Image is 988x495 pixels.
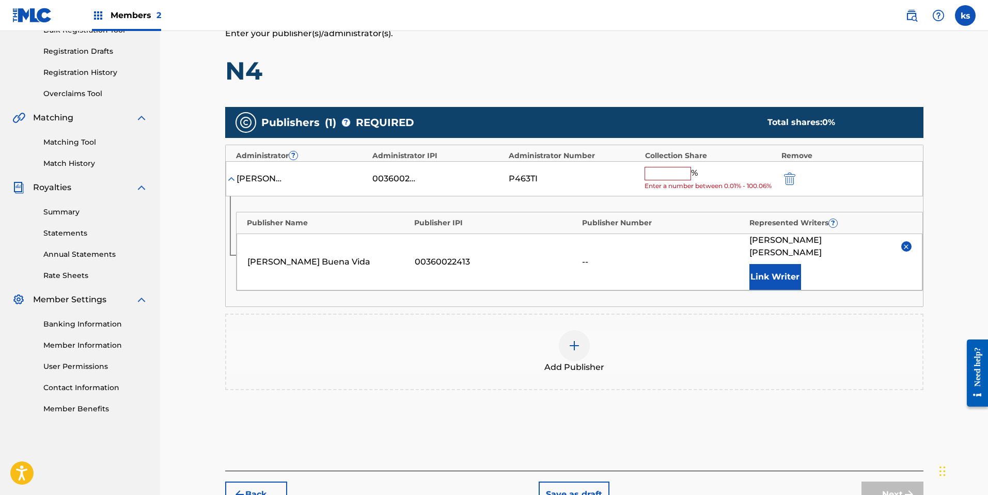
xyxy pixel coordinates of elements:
div: Help [928,5,949,26]
img: expand [135,293,148,306]
span: ? [829,219,837,227]
div: Administrator Number [509,150,640,161]
div: Arrastrar [939,456,946,487]
a: Public Search [901,5,922,26]
a: Rate Sheets [43,270,148,281]
span: Publishers [261,115,320,130]
span: 0 % [822,117,835,127]
div: [PERSON_NAME] Buena Vida [247,256,410,268]
a: Banking Information [43,319,148,330]
button: Link Writer [749,264,801,290]
img: MLC Logo [12,8,52,23]
iframe: Chat Widget [936,445,988,495]
span: Royalties [33,181,71,194]
img: expand [135,112,148,124]
img: Matching [12,112,25,124]
img: 12a2ab48e56ec057fbd8.svg [784,173,795,185]
a: Registration History [43,67,148,78]
div: Represented Writers [749,218,912,228]
img: Royalties [12,181,25,194]
a: Contact Information [43,382,148,393]
span: [PERSON_NAME] [PERSON_NAME] [749,234,893,259]
a: Match History [43,158,148,169]
a: Summary [43,207,148,218]
div: User Menu [955,5,976,26]
img: expand-cell-toggle [226,174,237,184]
a: Annual Statements [43,249,148,260]
span: Enter a number between 0.01% - 100.06% [645,181,776,191]
div: Collection Share [645,150,776,161]
img: help [932,9,945,22]
span: % [691,167,700,180]
img: search [905,9,918,22]
iframe: Resource Center [959,336,988,411]
img: Member Settings [12,293,25,306]
span: ? [342,118,350,127]
div: Publisher IPI [414,218,577,228]
div: -- [582,256,744,268]
h1: N4 [225,55,923,86]
a: Matching Tool [43,137,148,148]
div: Total shares: [767,116,903,129]
span: ( 1 ) [325,115,336,130]
div: Remove [781,150,913,161]
span: ? [289,151,297,160]
img: Top Rightsholders [92,9,104,22]
a: Member Information [43,340,148,351]
span: REQUIRED [356,115,414,130]
a: Statements [43,228,148,239]
a: Registration Drafts [43,46,148,57]
img: remove-from-list-button [902,243,910,251]
div: Publisher Number [582,218,745,228]
span: Member Settings [33,293,106,306]
a: Overclaims Tool [43,88,148,99]
div: 00360022413 [415,256,577,268]
span: Matching [33,112,73,124]
img: publishers [240,116,252,129]
span: 2 [156,10,161,20]
div: Administrator IPI [372,150,504,161]
p: Enter your publisher(s)/administrator(s). [225,27,923,40]
div: Publisher Name [247,218,410,228]
a: Member Benefits [43,404,148,414]
img: expand [135,181,148,194]
span: Members [111,9,161,21]
span: Add Publisher [544,361,604,374]
div: Administrator [236,150,367,161]
a: User Permissions [43,361,148,372]
img: add [568,339,581,352]
div: Widget de chat [936,445,988,495]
